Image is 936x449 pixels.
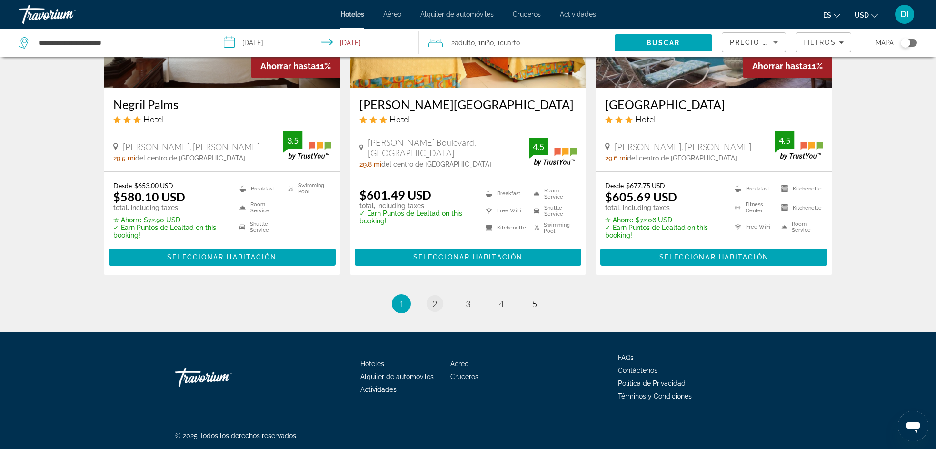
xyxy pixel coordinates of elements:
a: Contáctenos [618,367,657,374]
h3: [GEOGRAPHIC_DATA] [605,97,823,111]
button: Filters [796,32,852,52]
span: Seleccionar habitación [167,253,277,261]
img: TrustYou guest rating badge [775,131,823,160]
span: del centro de [GEOGRAPHIC_DATA] [135,154,245,162]
li: Swimming Pool [529,222,577,234]
li: Shuttle Service [235,220,283,234]
ins: $601.49 USD [359,188,431,202]
span: 29.8 mi [359,160,381,168]
del: $677.75 USD [626,181,665,190]
span: FAQs [618,354,634,361]
li: Shuttle Service [529,205,577,217]
span: es [823,11,831,19]
a: Términos y Condiciones [618,392,692,400]
span: 3 [466,299,470,309]
span: del centro de [GEOGRAPHIC_DATA] [381,160,491,168]
div: 3 star Hotel [359,114,577,124]
div: 4.5 [529,141,548,152]
li: Room Service [777,220,823,234]
span: [PERSON_NAME], [PERSON_NAME] [123,141,259,152]
span: 29.5 mi [113,154,135,162]
span: Precio más bajo [730,39,804,46]
a: Seleccionar habitación [600,250,827,261]
li: Free WiFi [481,205,529,217]
button: Seleccionar habitación [109,249,336,266]
span: Desde [605,181,624,190]
a: Hoteles [340,10,364,18]
span: [PERSON_NAME], [PERSON_NAME] [615,141,751,152]
span: del centro de [GEOGRAPHIC_DATA] [627,154,737,162]
span: Cuarto [500,39,520,47]
span: , 1 [494,36,520,50]
span: Niño [481,39,494,47]
span: 2 [432,299,437,309]
button: Change currency [855,8,878,22]
a: Aéreo [450,360,468,368]
li: Kitchenette [777,200,823,215]
div: 3.5 [283,135,302,146]
span: USD [855,11,869,19]
nav: Pagination [104,294,832,313]
button: Select check in and out date [214,29,419,57]
span: [PERSON_NAME] Boulevard, [GEOGRAPHIC_DATA] [368,137,529,158]
span: Hoteles [360,360,384,368]
a: Seleccionar habitación [109,250,336,261]
p: total, including taxes [605,204,723,211]
li: Free WiFi [730,220,776,234]
li: Kitchenette [777,181,823,196]
span: Alquiler de automóviles [360,373,434,380]
span: Ahorrar hasta [260,61,316,71]
a: Política de Privacidad [618,379,686,387]
a: Go Home [175,363,270,391]
p: $72.06 USD [605,216,723,224]
span: Hotel [635,114,656,124]
ins: $580.10 USD [113,190,185,204]
a: Cruceros [513,10,541,18]
button: User Menu [892,4,917,24]
li: Kitchenette [481,222,529,234]
p: ✓ Earn Puntos de Lealtad on this booking! [605,224,723,239]
a: Actividades [560,10,596,18]
div: 3 star Hotel [605,114,823,124]
img: TrustYou guest rating badge [529,138,577,166]
span: ✮ Ahorre [605,216,633,224]
span: Hotel [389,114,410,124]
li: Swimming Pool [283,181,331,196]
span: 4 [499,299,504,309]
span: Mapa [876,36,894,50]
a: Aéreo [383,10,401,18]
li: Breakfast [730,181,776,196]
a: [PERSON_NAME][GEOGRAPHIC_DATA] [359,97,577,111]
span: Adulto [455,39,475,47]
a: Travorium [19,2,114,27]
button: Change language [823,8,840,22]
span: Cruceros [450,373,478,380]
div: 4.5 [775,135,794,146]
iframe: Button to launch messaging window [898,411,928,441]
li: Room Service [529,188,577,200]
span: Hotel [143,114,164,124]
p: ✓ Earn Puntos de Lealtad on this booking! [359,210,474,225]
span: Seleccionar habitación [659,253,769,261]
li: Breakfast [235,181,283,196]
span: Ahorrar hasta [752,61,807,71]
button: Travelers: 2 adults, 1 child [419,29,614,57]
input: Search hotel destination [38,36,199,50]
span: 1 [399,299,404,309]
del: $653.00 USD [134,181,173,190]
div: 3 star Hotel [113,114,331,124]
a: Alquiler de automóviles [420,10,494,18]
span: 29.6 mi [605,154,627,162]
span: 2 [451,36,475,50]
p: $72.90 USD [113,216,228,224]
button: Search [615,34,712,51]
span: Desde [113,181,132,190]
